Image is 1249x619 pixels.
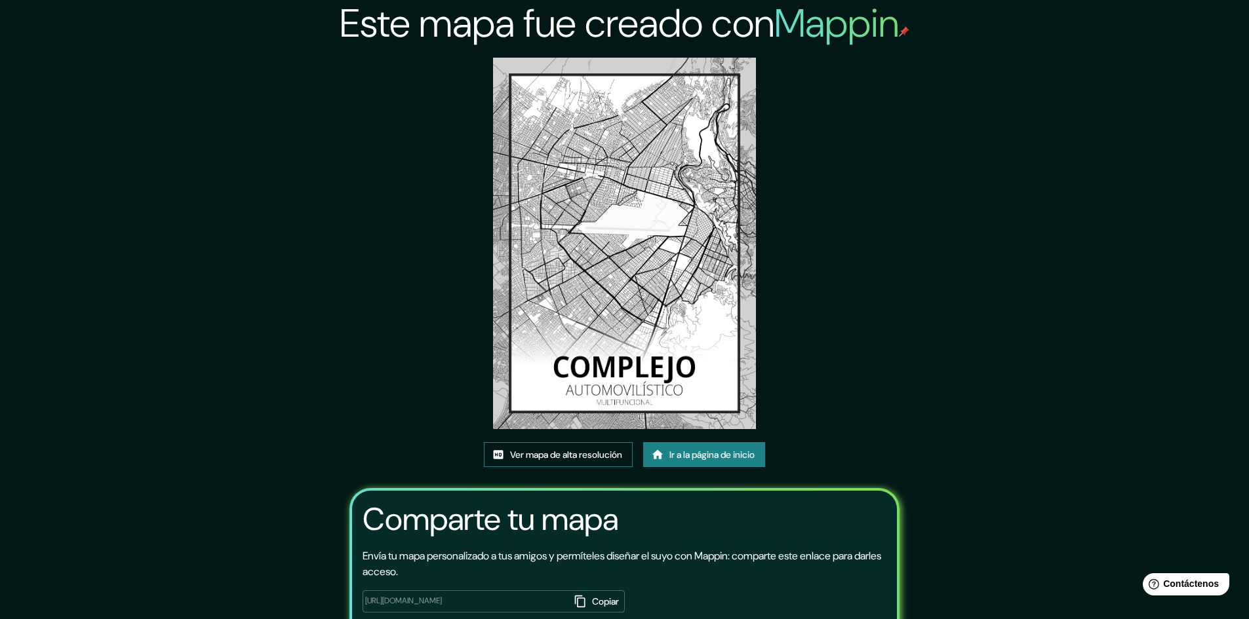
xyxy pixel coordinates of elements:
[592,595,619,607] font: Copiar
[484,442,633,467] a: Ver mapa de alta resolución
[899,26,909,37] img: pin de mapeo
[643,442,765,467] a: Ir a la página de inicio
[669,449,755,460] font: Ir a la página de inicio
[510,449,622,460] font: Ver mapa de alta resolución
[363,498,618,540] font: Comparte tu mapa
[363,549,881,578] font: Envía tu mapa personalizado a tus amigos y permíteles diseñar el suyo con Mappin: comparte este e...
[1132,568,1235,605] iframe: Lanzador de widgets de ayuda
[493,58,756,429] img: created-map
[570,590,625,612] button: Copiar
